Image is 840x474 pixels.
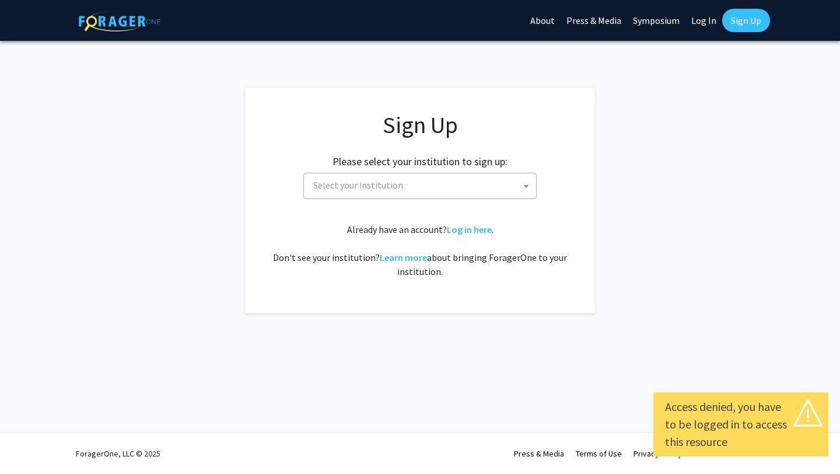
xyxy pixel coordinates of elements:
[313,179,403,191] span: Select your institution
[447,224,492,235] a: Log in here
[268,111,572,139] h1: Sign Up
[380,252,427,263] a: Learn more about bringing ForagerOne to your institution
[303,173,537,199] span: Select your institution
[9,421,50,465] iframe: Chat
[576,448,622,459] a: Terms of Use
[79,11,160,32] img: ForagerOne Logo
[332,155,508,168] h2: Please select your institution to sign up:
[268,222,572,278] div: Already have an account? . Don't see your institution? about bringing ForagerOne to your institut...
[514,448,564,459] a: Press & Media
[633,448,682,459] a: Privacy Policy
[665,398,817,451] div: Access denied, you have to be logged in to access this resource
[722,9,770,32] a: Sign Up
[76,433,160,474] div: ForagerOne, LLC © 2025
[309,173,536,197] span: Select your institution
